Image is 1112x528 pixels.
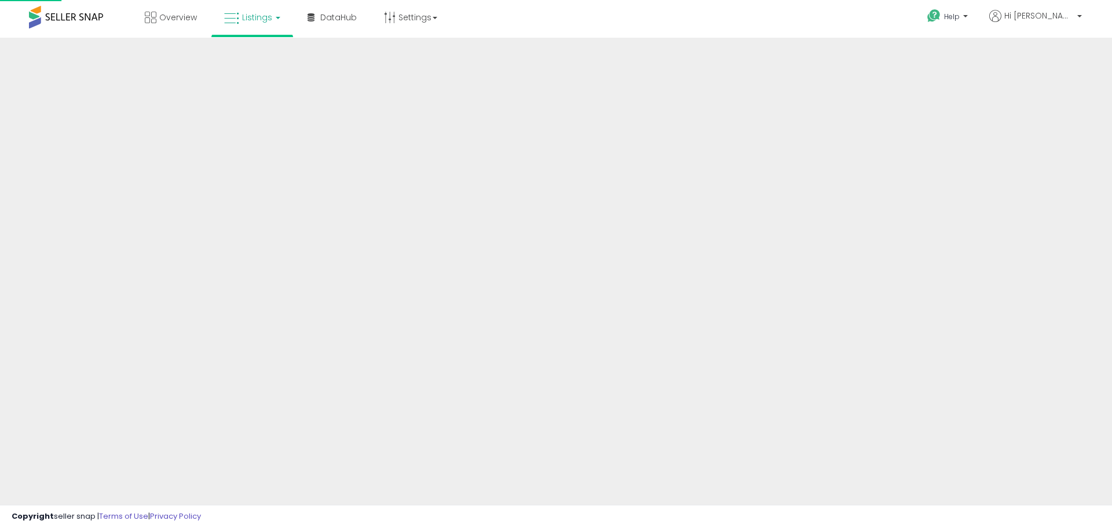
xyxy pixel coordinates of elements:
[320,12,357,23] span: DataHub
[927,9,941,23] i: Get Help
[944,12,960,21] span: Help
[159,12,197,23] span: Overview
[242,12,272,23] span: Listings
[1004,10,1074,21] span: Hi [PERSON_NAME]
[989,10,1082,36] a: Hi [PERSON_NAME]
